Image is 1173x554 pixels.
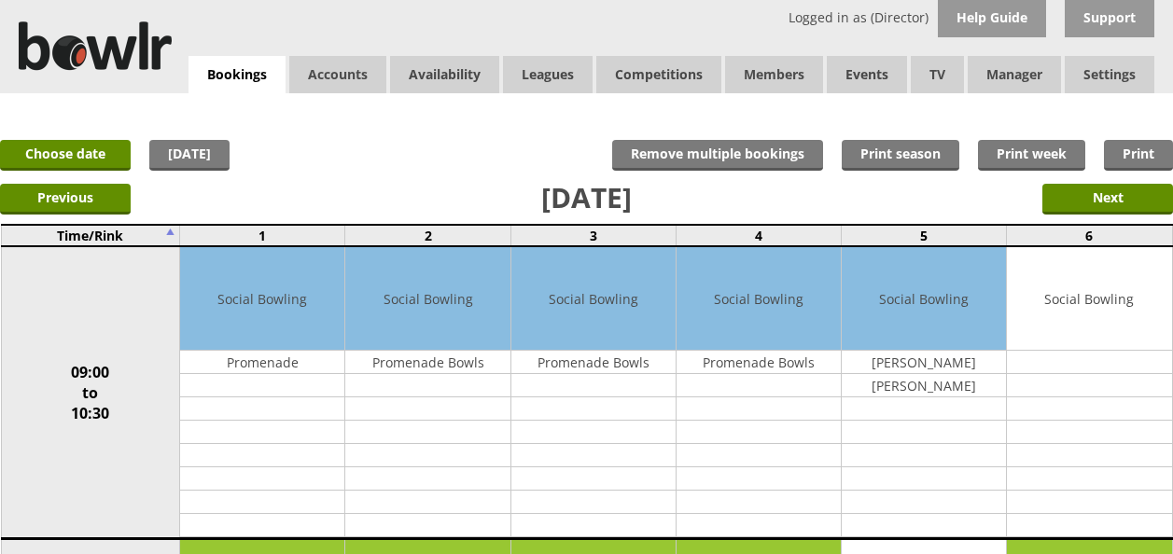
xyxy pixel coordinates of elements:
[725,56,823,93] span: Members
[511,351,676,374] td: Promenade Bowls
[676,225,841,246] td: 4
[345,247,510,351] td: Social Bowling
[978,140,1085,171] a: Print week
[503,56,593,93] a: Leagues
[677,247,841,351] td: Social Bowling
[511,247,676,351] td: Social Bowling
[180,247,344,351] td: Social Bowling
[510,225,676,246] td: 3
[842,374,1006,397] td: [PERSON_NAME]
[1042,184,1173,215] input: Next
[842,225,1007,246] td: 5
[827,56,907,93] a: Events
[1,225,180,246] td: Time/Rink
[345,351,510,374] td: Promenade Bowls
[677,351,841,374] td: Promenade Bowls
[189,56,286,94] a: Bookings
[612,140,823,171] input: Remove multiple bookings
[180,225,345,246] td: 1
[180,351,344,374] td: Promenade
[842,351,1006,374] td: [PERSON_NAME]
[1007,247,1171,351] td: Social Bowling
[842,247,1006,351] td: Social Bowling
[911,56,964,93] span: TV
[345,225,510,246] td: 2
[1,246,180,539] td: 09:00 to 10:30
[1007,225,1172,246] td: 6
[149,140,230,171] a: [DATE]
[289,56,386,93] span: Accounts
[1065,56,1154,93] span: Settings
[596,56,721,93] a: Competitions
[390,56,499,93] a: Availability
[1104,140,1173,171] a: Print
[968,56,1061,93] span: Manager
[842,140,959,171] a: Print season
